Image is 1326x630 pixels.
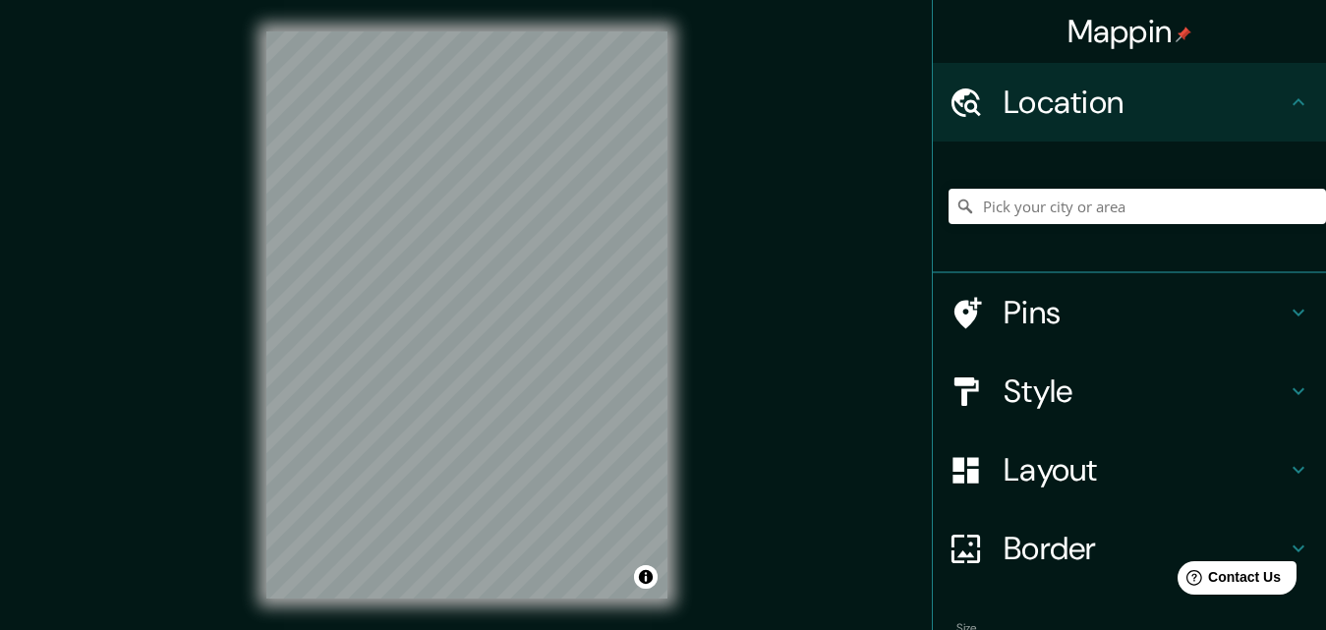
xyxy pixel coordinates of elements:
[933,352,1326,430] div: Style
[1004,83,1287,122] h4: Location
[1067,12,1192,51] h4: Mappin
[634,565,658,589] button: Toggle attribution
[266,31,667,599] canvas: Map
[949,189,1326,224] input: Pick your city or area
[933,273,1326,352] div: Pins
[933,63,1326,142] div: Location
[1004,529,1287,568] h4: Border
[1004,293,1287,332] h4: Pins
[933,430,1326,509] div: Layout
[1176,27,1191,42] img: pin-icon.png
[1151,553,1304,608] iframe: Help widget launcher
[1004,450,1287,489] h4: Layout
[1004,372,1287,411] h4: Style
[933,509,1326,588] div: Border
